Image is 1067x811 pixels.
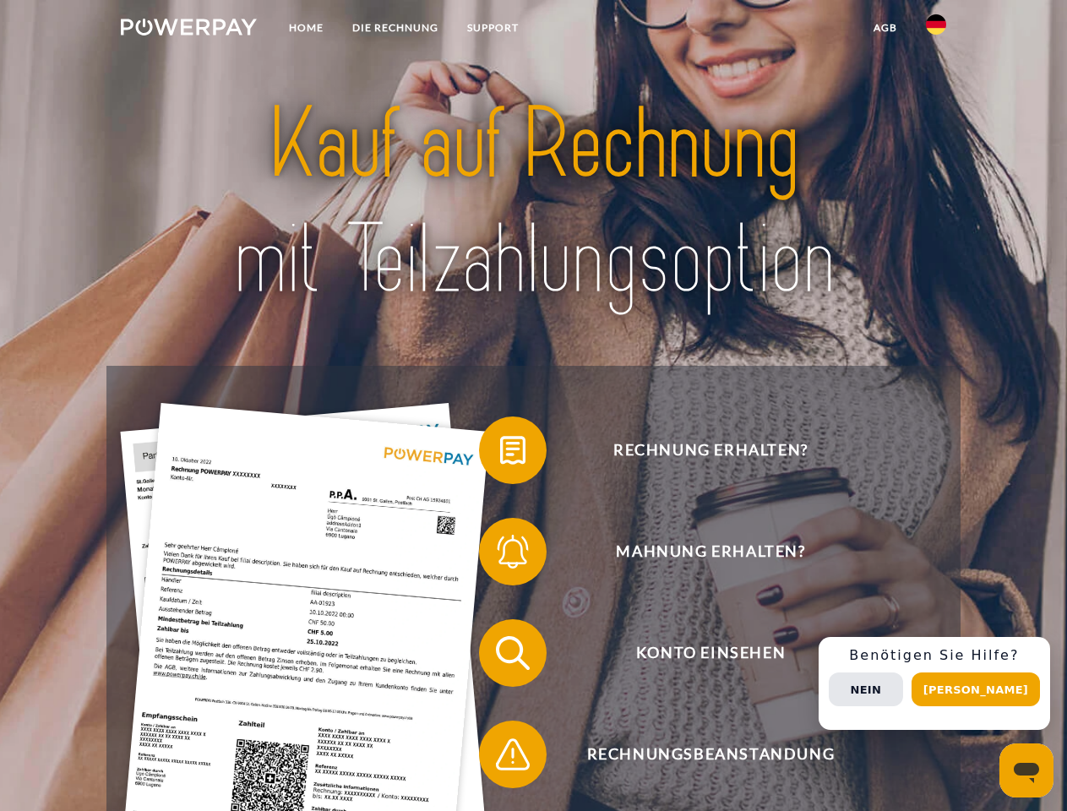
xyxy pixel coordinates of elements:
button: [PERSON_NAME] [912,672,1040,706]
button: Rechnungsbeanstandung [479,721,918,788]
img: de [926,14,946,35]
a: Home [275,13,338,43]
a: SUPPORT [453,13,533,43]
a: DIE RECHNUNG [338,13,453,43]
span: Rechnungsbeanstandung [504,721,917,788]
iframe: Schaltfläche zum Öffnen des Messaging-Fensters [999,743,1053,797]
div: Schnellhilfe [819,637,1050,730]
button: Nein [829,672,903,706]
button: Mahnung erhalten? [479,518,918,585]
span: Mahnung erhalten? [504,518,917,585]
img: qb_warning.svg [492,733,534,776]
span: Rechnung erhalten? [504,416,917,484]
h3: Benötigen Sie Hilfe? [829,647,1040,664]
img: qb_search.svg [492,632,534,674]
img: logo-powerpay-white.svg [121,19,257,35]
img: qb_bell.svg [492,531,534,573]
img: title-powerpay_de.svg [161,81,906,324]
a: agb [859,13,912,43]
button: Rechnung erhalten? [479,416,918,484]
img: qb_bill.svg [492,429,534,471]
span: Konto einsehen [504,619,917,687]
button: Konto einsehen [479,619,918,687]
